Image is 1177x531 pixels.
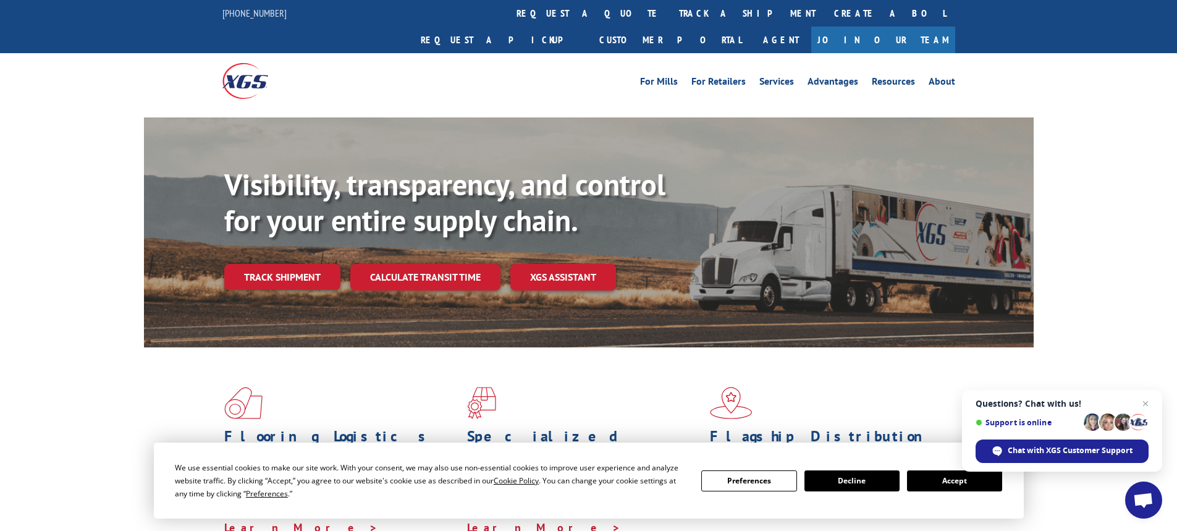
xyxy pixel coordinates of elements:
[467,429,701,465] h1: Specialized Freight Experts
[751,27,811,53] a: Agent
[976,440,1149,463] div: Chat with XGS Customer Support
[494,475,539,486] span: Cookie Policy
[350,264,500,291] a: Calculate transit time
[224,387,263,419] img: xgs-icon-total-supply-chain-intelligence-red
[907,470,1002,491] button: Accept
[710,506,864,520] a: Learn More >
[411,27,590,53] a: Request a pickup
[691,77,746,90] a: For Retailers
[467,387,496,419] img: xgs-icon-focused-on-flooring-red
[976,399,1149,409] span: Questions? Chat with us!
[929,77,955,90] a: About
[590,27,751,53] a: Customer Portal
[804,470,900,491] button: Decline
[222,7,287,19] a: [PHONE_NUMBER]
[808,77,858,90] a: Advantages
[872,77,915,90] a: Resources
[224,429,458,465] h1: Flooring Logistics Solutions
[1125,482,1162,519] div: Open chat
[1008,445,1133,456] span: Chat with XGS Customer Support
[510,264,616,291] a: XGS ASSISTANT
[1138,396,1153,411] span: Close chat
[224,165,665,239] b: Visibility, transparency, and control for your entire supply chain.
[759,77,794,90] a: Services
[701,470,796,491] button: Preferences
[246,488,288,499] span: Preferences
[154,443,1024,519] div: Cookie Consent Prompt
[640,77,678,90] a: For Mills
[710,387,753,419] img: xgs-icon-flagship-distribution-model-red
[175,461,686,500] div: We use essential cookies to make our site work. With your consent, we may also use non-essential ...
[224,264,340,290] a: Track shipment
[710,429,943,465] h1: Flagship Distribution Model
[811,27,955,53] a: Join Our Team
[976,418,1079,427] span: Support is online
